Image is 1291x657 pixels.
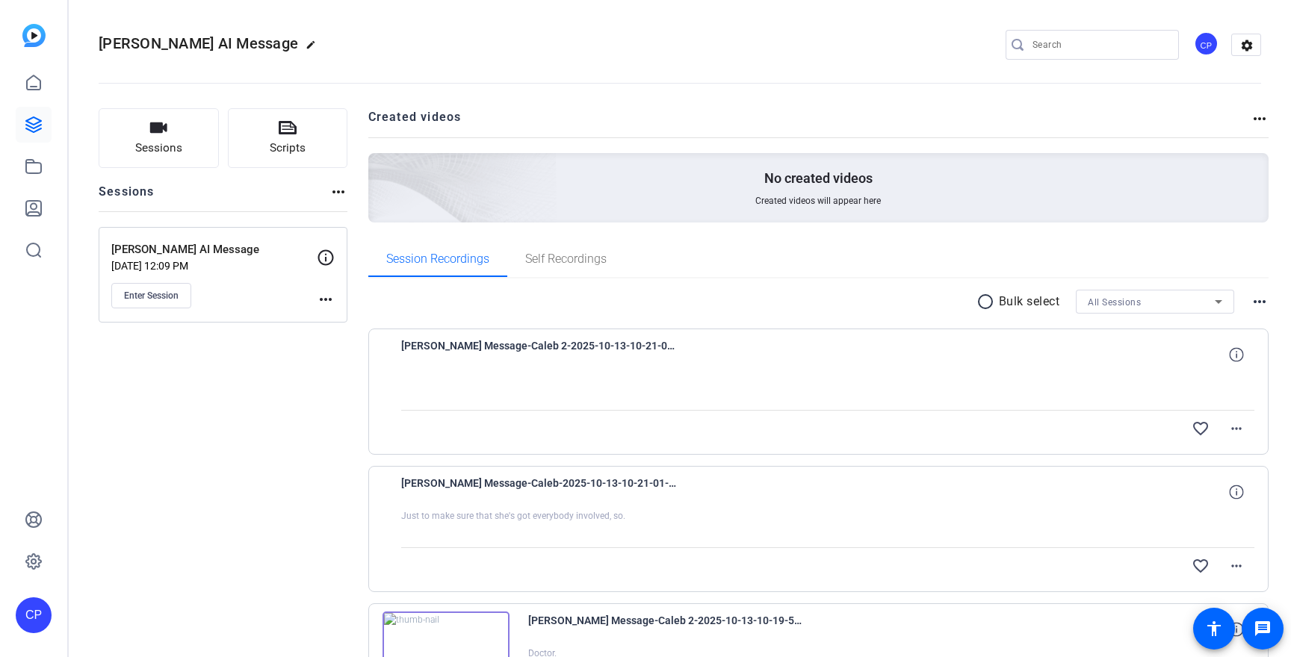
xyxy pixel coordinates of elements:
button: Scripts [228,108,348,168]
mat-icon: more_horiz [1227,420,1245,438]
p: No created videos [764,169,873,187]
button: Enter Session [111,283,191,308]
input: Search [1033,36,1167,54]
div: CP [1194,31,1219,56]
mat-icon: more_horiz [1251,293,1269,311]
span: Created videos will appear here [755,195,881,207]
mat-icon: more_horiz [1227,557,1245,575]
span: All Sessions [1088,297,1141,308]
span: [PERSON_NAME] Message-Caleb 2-2025-10-13-10-21-01-825-1 [401,337,678,373]
mat-icon: more_horiz [317,290,335,308]
button: Sessions [99,108,219,168]
span: [PERSON_NAME] Message-Caleb 2-2025-10-13-10-19-59-457-1 [528,611,805,647]
p: [PERSON_NAME] AI Message [111,241,317,258]
mat-icon: favorite_border [1192,557,1210,575]
p: Bulk select [999,293,1060,311]
mat-icon: favorite_border [1192,420,1210,438]
img: blue-gradient.svg [22,24,46,47]
p: [DATE] 12:09 PM [111,260,317,272]
mat-icon: settings [1232,34,1262,57]
span: [PERSON_NAME] Message-Caleb-2025-10-13-10-21-01-825-0 [401,474,678,510]
ngx-avatar: Caleb Prather [1194,31,1220,57]
span: Self Recordings [525,253,607,265]
span: [PERSON_NAME] AI Message [99,34,298,52]
span: Sessions [135,140,182,157]
mat-icon: edit [306,40,323,57]
div: CP [16,597,52,633]
mat-icon: more_horiz [1251,110,1269,128]
h2: Sessions [99,183,155,211]
span: Enter Session [124,290,179,302]
mat-icon: message [1254,620,1272,638]
mat-icon: radio_button_unchecked [976,293,999,311]
h2: Created videos [368,108,1251,137]
img: Creted videos background [201,5,557,329]
span: Session Recordings [386,253,489,265]
mat-icon: accessibility [1205,620,1223,638]
span: Scripts [270,140,306,157]
mat-icon: more_horiz [329,183,347,201]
